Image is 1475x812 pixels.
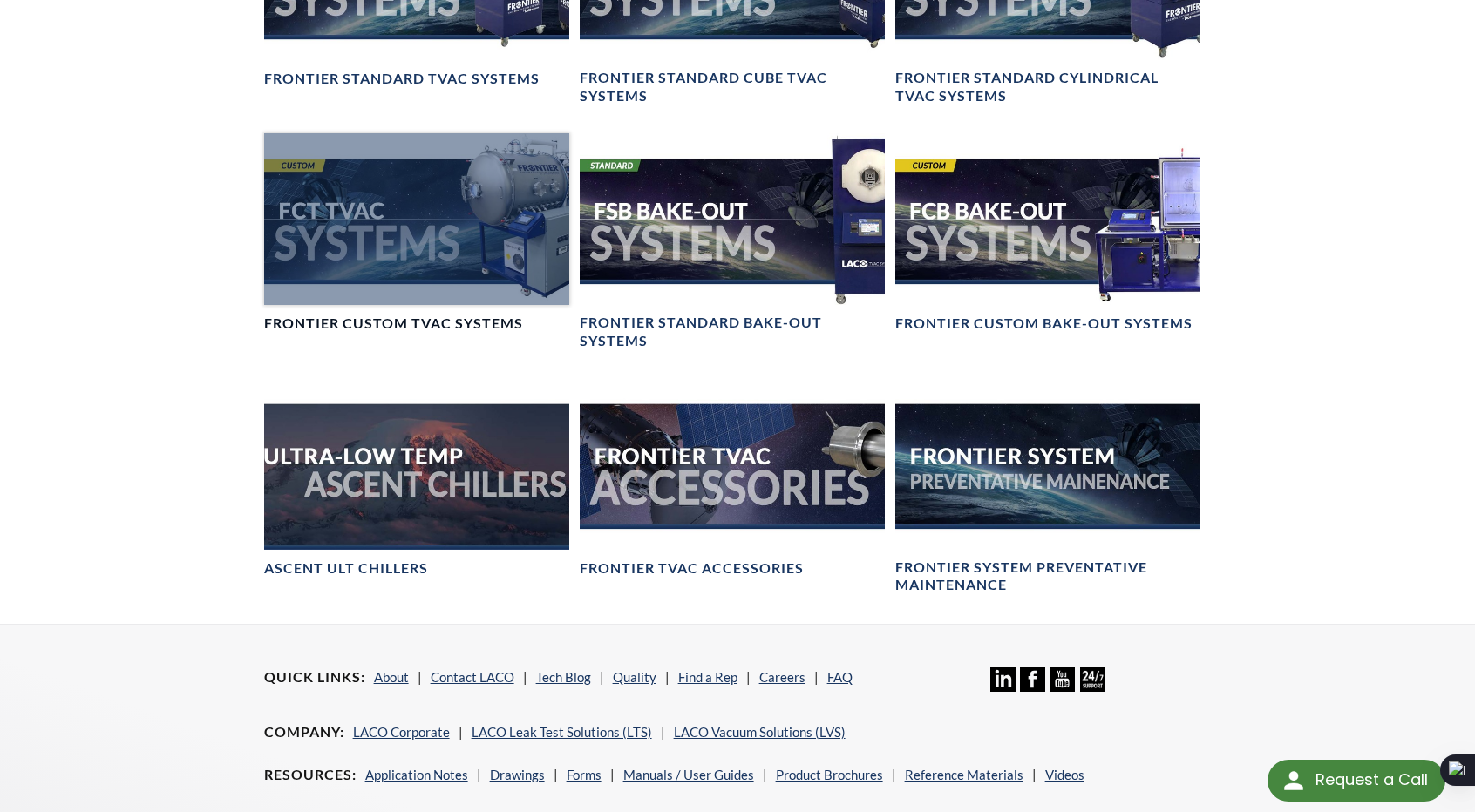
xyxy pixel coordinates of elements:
a: FSB Bake-Out Systems headerFrontier Standard Bake-Out Systems [580,133,885,350]
a: Tech Blog [536,669,591,685]
a: LACO Leak Test Solutions (LTS) [472,724,652,740]
a: Ascent ULT Chillers BannerAscent ULT Chillers [264,378,569,578]
a: Product Brochures [776,767,883,782]
a: Contact LACO [431,669,514,685]
a: Manuals / User Guides [623,767,754,782]
a: FAQ [827,669,853,685]
h4: Quick Links [264,668,365,687]
div: Request a Call [1268,760,1445,802]
a: LACO Corporate [353,724,450,740]
h4: Frontier System Preventative Maintenance [895,558,1200,595]
a: Forms [567,767,602,782]
a: Drawings [490,767,545,782]
img: 24/7 Support Icon [1080,667,1105,692]
h4: Ascent ULT Chillers [264,559,428,578]
a: Frontier TVAC Accessories headerFrontier TVAC Accessories [580,378,885,578]
a: Careers [759,669,805,685]
h4: Frontier Standard Bake-Out Systems [580,314,885,350]
a: FCT TVAC Systems headerFrontier Custom TVAC Systems [264,133,569,333]
h4: Frontier Standard Cylindrical TVAC Systems [895,69,1200,105]
div: Request a Call [1315,760,1428,800]
h4: Frontier Standard TVAC Systems [264,70,540,88]
h4: Frontier TVAC Accessories [580,559,804,578]
a: About [374,669,409,685]
a: Videos [1045,767,1084,782]
a: Find a Rep [678,669,737,685]
a: Reference Materials [905,767,1023,782]
h4: Company [264,723,344,741]
a: Quality [613,669,656,685]
a: FCB Bake-Out Systems headerFrontier Custom Bake-Out Systems [895,133,1200,333]
a: Frontier System Preventative Maintenance [895,378,1200,595]
h4: Frontier Custom Bake-Out Systems [895,315,1193,333]
h4: Resources [264,766,357,784]
h4: Frontier Standard Cube TVAC Systems [580,69,885,105]
a: Application Notes [365,767,468,782]
h4: Frontier Custom TVAC Systems [264,315,523,333]
a: 24/7 Support [1080,679,1105,694]
img: round button [1280,767,1308,795]
a: LACO Vacuum Solutions (LVS) [674,724,846,740]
